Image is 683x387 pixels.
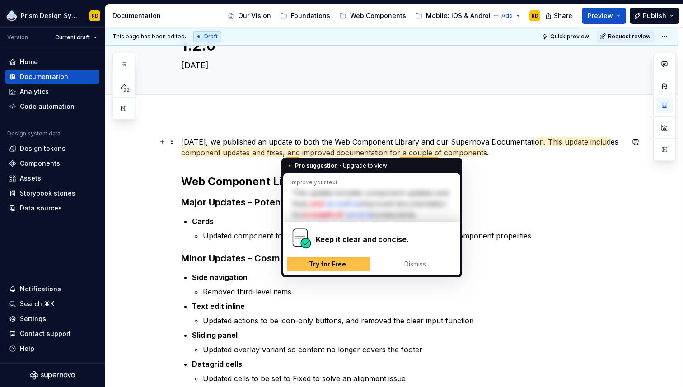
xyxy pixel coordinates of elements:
div: Contact support [20,329,71,338]
div: Our Vision [238,11,271,20]
button: Search ⌘K [5,297,99,311]
div: Search ⌘K [20,299,54,308]
a: Web Components [336,9,410,23]
div: Page tree [224,7,488,25]
a: Settings [5,312,99,326]
div: Data sources [20,204,62,213]
span: This page has been edited. [112,33,186,40]
p: [DATE], we published an update to both the Web Component Library and our Supernova Documentation.... [181,136,624,158]
div: Code automation [20,102,75,111]
a: Design tokens [5,141,99,156]
div: RD [92,12,98,19]
strong: Text edit inline [192,302,245,311]
a: Analytics [5,84,99,99]
div: Assets [20,174,41,183]
div: Notifications [20,284,61,294]
a: Assets [5,171,99,186]
a: Home [5,55,99,69]
div: Prism Design System [21,11,79,20]
div: Settings [20,314,46,323]
div: Components [20,159,60,168]
a: Code automation [5,99,99,114]
strong: Datagrid cells [192,359,242,368]
a: Components [5,156,99,171]
strong: Major Updates - Potentially Breaking [181,197,343,208]
button: Contact support [5,326,99,341]
div: RD [532,12,538,19]
span: Quick preview [550,33,589,40]
button: Help [5,341,99,356]
a: Storybook stories [5,186,99,200]
strong: Cards [192,217,214,226]
strong: Web Component Library [181,175,311,188]
div: Storybook stories [20,189,75,198]
strong: Sliding panel [192,331,238,340]
div: Design tokens [20,144,65,153]
button: Current draft [51,31,101,44]
span: Preview [588,11,613,20]
strong: Minor Updates - Cosmetic/Quality of Life [181,253,363,264]
div: Foundations [291,11,330,20]
div: Documentation [20,72,68,81]
textarea: 1.2.0 [179,35,622,56]
button: Prism Design SystemRD [2,6,103,25]
div: Web Components [350,11,406,20]
div: Mobile: iOS & Android [426,11,495,20]
textarea: [DATE] [179,58,622,73]
p: Updated component to allow sections to be turned on/off individually via component properties [203,230,624,241]
div: Home [20,57,38,66]
span: Publish [643,11,666,20]
svg: Supernova Logo [30,371,75,380]
button: Quick preview [539,30,593,43]
button: Request review [597,30,655,43]
div: Design system data [7,130,61,137]
div: Analytics [20,87,49,96]
button: Notifications [5,282,99,296]
span: Current draft [55,34,90,41]
span: Request review [608,33,650,40]
p: Updated actions to be icon-only buttons, and removed the clear input function [203,315,624,326]
div: Help [20,344,34,353]
button: Preview [582,8,626,24]
a: Mobile: iOS & Android [412,9,498,23]
div: Version [7,34,28,41]
a: Documentation [5,70,99,84]
p: Updated cells to be set to Fixed to solve an alignment issue [203,373,624,384]
strong: Side navigation [192,273,248,282]
span: Add [501,12,513,19]
span: Share [554,11,572,20]
a: Data sources [5,201,99,215]
p: Updated overlay variant so content no longer covers the footer [203,344,624,355]
button: Add [490,9,524,22]
img: 106765b7-6fc4-4b5d-8be0-32f944830029.png [6,10,17,21]
a: Our Vision [224,9,275,23]
button: Share [541,8,578,24]
div: Draft [193,31,221,42]
span: 22 [122,86,131,93]
p: Removed third-level items [203,286,624,297]
button: Publish [630,8,679,24]
a: Foundations [276,9,334,23]
div: Documentation [112,11,214,20]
